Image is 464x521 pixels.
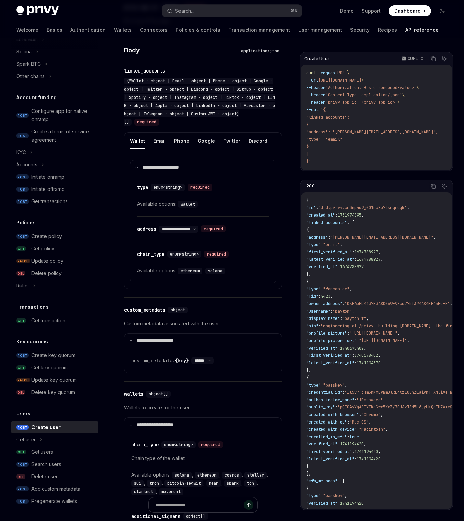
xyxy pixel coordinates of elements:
[306,235,328,240] span: "address"
[188,184,212,191] div: required
[244,479,260,487] div: ,
[316,205,318,210] span: :
[11,267,98,279] a: DELDelete policy
[354,257,357,262] span: :
[340,264,364,270] span: 1674788927
[206,479,224,487] div: ,
[318,294,321,299] span: :
[131,479,147,487] div: ,
[306,220,347,225] span: "linked_accounts"
[352,449,354,454] span: :
[16,133,29,139] span: POST
[176,22,220,38] a: Policies & controls
[244,472,267,479] code: stellar
[16,148,26,156] div: KYC
[352,309,354,314] span: ,
[164,479,206,487] div: ,
[306,264,337,270] span: "verified_at"
[378,249,381,255] span: ,
[405,22,439,38] a: API reference
[357,360,381,366] span: 1741194370
[337,346,340,351] span: :
[347,220,354,225] span: : [
[306,338,357,343] span: "profile_picture_url"
[328,235,330,240] span: :
[153,133,166,149] button: Email
[178,266,205,275] div: ,
[304,56,329,62] span: Create User
[11,421,98,433] a: POSTCreate user
[364,441,366,447] span: ,
[340,316,342,321] span: :
[323,242,340,247] span: "email"
[357,427,359,432] span: :
[340,242,342,247] span: ,
[222,472,242,479] code: cosmos
[408,56,418,61] p: cURL
[330,235,433,240] span: "[PERSON_NAME][EMAIL_ADDRESS][DOMAIN_NAME]"
[326,92,402,98] span: 'Content-Type: application/json'
[31,269,62,277] div: Delete policy
[162,5,302,17] button: Search...⌘K
[16,160,37,169] div: Accounts
[342,301,345,307] span: :
[11,483,98,495] a: POSTAdd custom metadata
[361,78,364,83] span: \
[357,257,381,262] span: 1674788927
[306,286,321,292] span: "type"
[306,449,352,454] span: "first_verified_at"
[130,133,145,149] button: Wallet
[131,454,275,463] p: Chain type of the wallet
[318,323,321,329] span: :
[124,67,165,74] div: linked_accounts
[11,495,98,507] a: POSTPregenerate wallets
[306,129,438,135] span: "address": "[PERSON_NAME][EMAIL_ADDRESS][DOMAIN_NAME]",
[11,183,98,195] a: POSTInitiate offramp
[47,22,62,38] a: Basics
[306,441,337,447] span: "verified_at"
[31,364,68,372] div: Get key quorum
[361,412,381,417] span: "Chrome"
[354,360,357,366] span: :
[154,185,182,190] span: enum<string>
[359,338,407,343] span: "[URL][DOMAIN_NAME]"
[31,388,75,396] div: Delete key quorum
[306,136,342,142] span: "type": "email"
[306,107,321,113] span: --data
[306,100,326,105] span: --header
[11,195,98,208] a: POSTGet transactions
[347,419,349,425] span: :
[124,404,282,412] p: Wallets to create for the user.
[11,470,98,483] a: DELDelete user
[340,8,354,14] a: Demo
[429,182,438,191] button: Copy the contents from the code block
[306,471,311,477] span: ],
[407,205,409,210] span: ,
[31,485,80,493] div: Add custom metadata
[330,309,333,314] span: :
[306,279,309,284] span: {
[204,251,229,258] div: required
[381,412,383,417] span: ,
[337,264,340,270] span: :
[440,54,449,63] button: Ask AI
[349,330,397,336] span: "[URL][DOMAIN_NAME]"
[16,425,29,430] span: POST
[171,307,185,313] span: object
[16,282,29,290] div: Rules
[16,259,30,264] span: PATCH
[333,309,352,314] span: "payton"
[114,22,132,38] a: Wallets
[70,22,106,38] a: Authentication
[16,303,49,311] h5: Transactions
[433,235,436,240] span: ,
[11,386,98,399] a: DELDelete key quorum
[147,479,164,487] div: ,
[354,249,378,255] span: 1674788927
[306,257,354,262] span: "latest_verified_at"
[16,450,26,455] span: GET
[11,314,98,327] a: GETGet transaction
[378,449,381,454] span: ,
[228,22,290,38] a: Transaction management
[11,446,98,458] a: GETGet users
